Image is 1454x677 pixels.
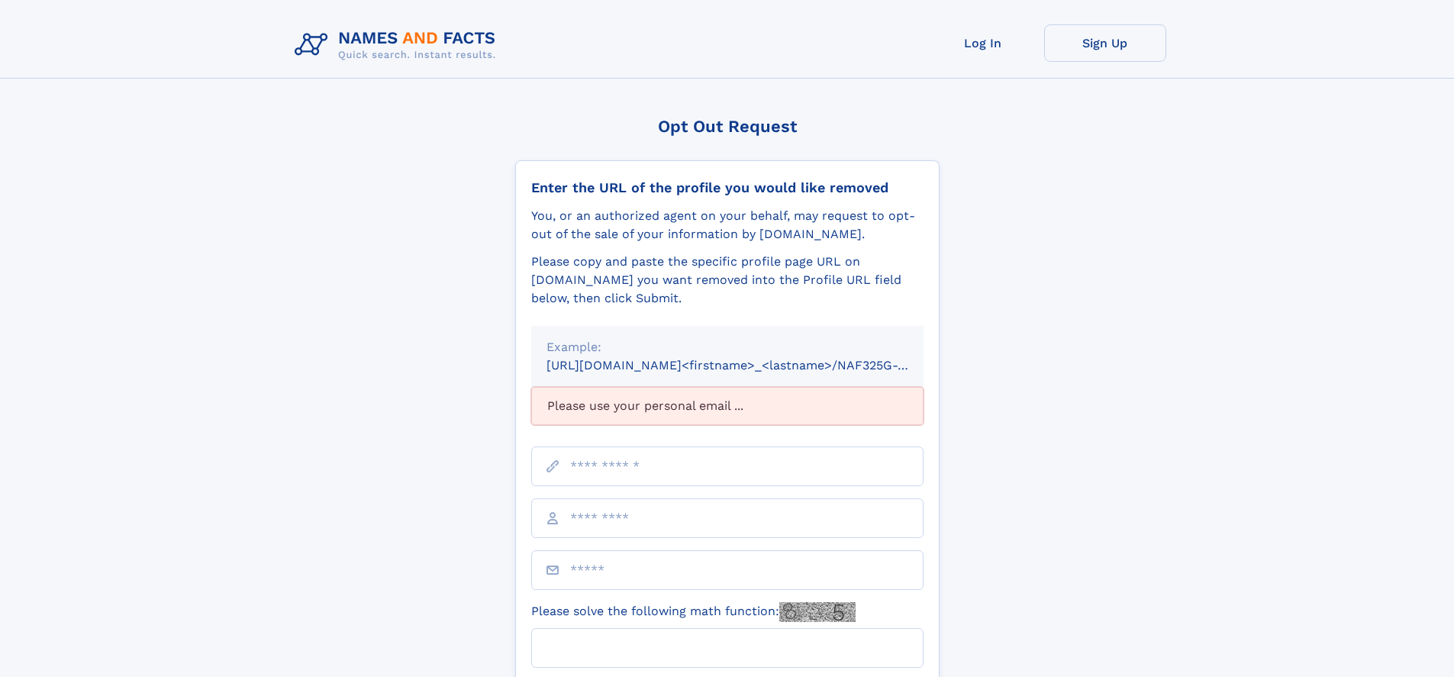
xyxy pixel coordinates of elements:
label: Please solve the following math function: [531,602,856,622]
div: Enter the URL of the profile you would like removed [531,179,924,196]
a: Log In [922,24,1044,62]
div: Example: [546,338,908,356]
img: Logo Names and Facts [289,24,508,66]
a: Sign Up [1044,24,1166,62]
small: [URL][DOMAIN_NAME]<firstname>_<lastname>/NAF325G-xxxxxxxx [546,358,953,372]
div: Please copy and paste the specific profile page URL on [DOMAIN_NAME] you want removed into the Pr... [531,253,924,308]
div: Please use your personal email ... [531,387,924,425]
div: Opt Out Request [515,117,940,136]
div: You, or an authorized agent on your behalf, may request to opt-out of the sale of your informatio... [531,207,924,243]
